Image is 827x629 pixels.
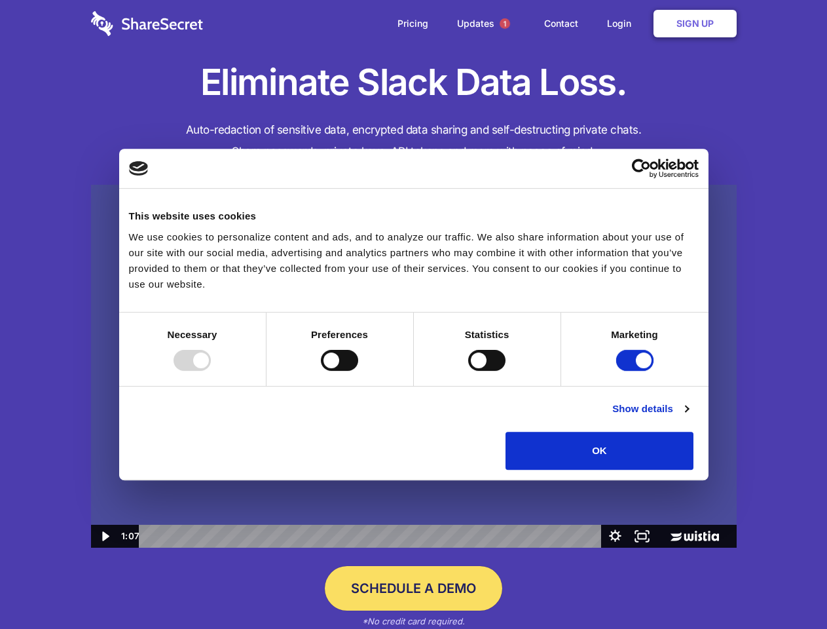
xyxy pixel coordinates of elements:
[362,616,465,626] em: *No credit card required.
[584,159,699,178] a: Usercentrics Cookiebot - opens in a new window
[594,3,651,44] a: Login
[602,525,629,548] button: Show settings menu
[612,401,688,417] a: Show details
[629,525,655,548] button: Fullscreen
[91,11,203,36] img: logo-wordmark-white-trans-d4663122ce5f474addd5e946df7df03e33cb6a1c49d2221995e7729f52c070b2.svg
[91,119,737,162] h4: Auto-redaction of sensitive data, encrypted data sharing and self-destructing private chats. Shar...
[91,185,737,548] img: Sharesecret
[129,161,149,176] img: logo
[505,432,693,470] button: OK
[91,59,737,106] h1: Eliminate Slack Data Loss.
[384,3,441,44] a: Pricing
[655,525,736,548] a: Wistia Logo -- Learn More
[168,329,217,340] strong: Necessary
[91,525,118,548] button: Play Video
[311,329,368,340] strong: Preferences
[531,3,591,44] a: Contact
[653,10,737,37] a: Sign Up
[149,525,595,548] div: Playbar
[325,566,502,611] a: Schedule a Demo
[611,329,658,340] strong: Marketing
[129,229,699,292] div: We use cookies to personalize content and ads, and to analyze our traffic. We also share informat...
[500,18,510,29] span: 1
[465,329,509,340] strong: Statistics
[129,208,699,224] div: This website uses cookies
[762,563,811,613] iframe: Drift Widget Chat Controller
